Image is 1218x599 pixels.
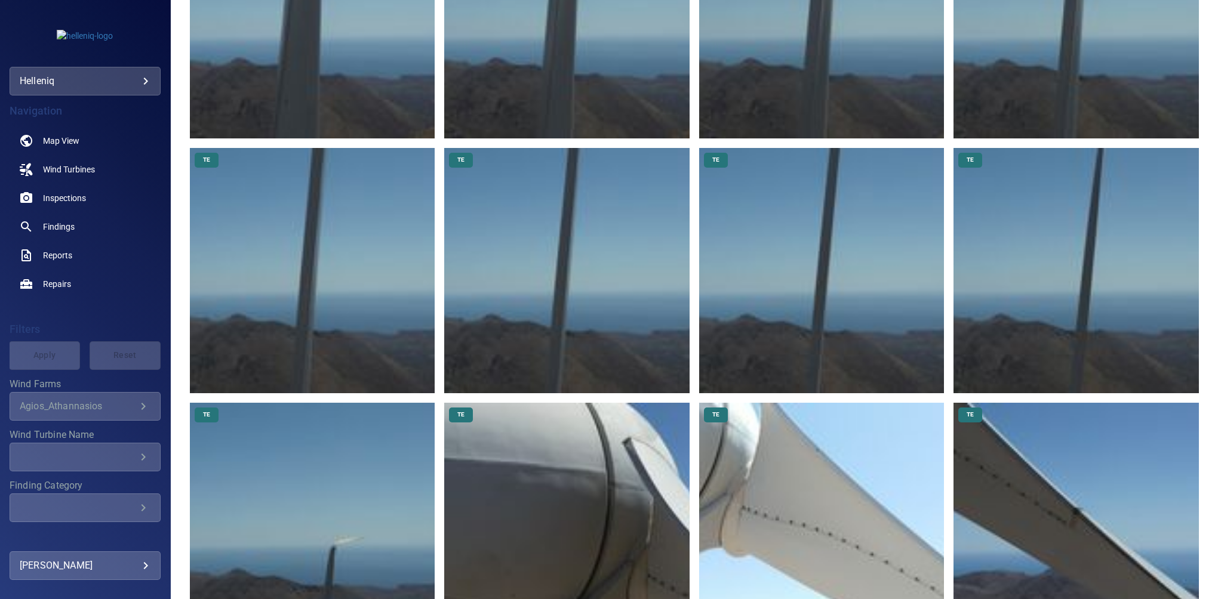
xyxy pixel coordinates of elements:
[43,135,79,147] span: Map View
[10,392,161,421] div: Wind Farms
[10,270,161,298] a: repairs noActive
[10,184,161,212] a: inspections noActive
[705,156,727,164] span: TE
[43,221,75,233] span: Findings
[20,400,136,412] div: Agios_Athannasios
[10,379,161,389] label: Wind Farms
[10,430,161,440] label: Wind Turbine Name
[450,410,472,419] span: TE
[196,156,217,164] span: TE
[43,192,86,204] span: Inspections
[10,443,161,471] div: Wind Turbine Name
[43,249,72,261] span: Reports
[10,212,161,241] a: findings noActive
[10,532,161,541] label: Finding Type
[20,72,150,91] div: helleniq
[959,410,981,419] span: TE
[450,156,472,164] span: TE
[10,67,161,95] div: helleniq
[43,163,95,175] span: Wind Turbines
[10,155,161,184] a: windturbines noActive
[705,410,727,419] span: TE
[20,556,150,575] div: [PERSON_NAME]
[10,105,161,117] h4: Navigation
[10,481,161,490] label: Finding Category
[10,241,161,270] a: reports noActive
[10,323,161,335] h4: Filters
[43,278,71,290] span: Repairs
[196,410,217,419] span: TE
[959,156,981,164] span: TE
[10,493,161,522] div: Finding Category
[57,30,113,42] img: helleniq-logo
[10,126,161,155] a: map noActive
